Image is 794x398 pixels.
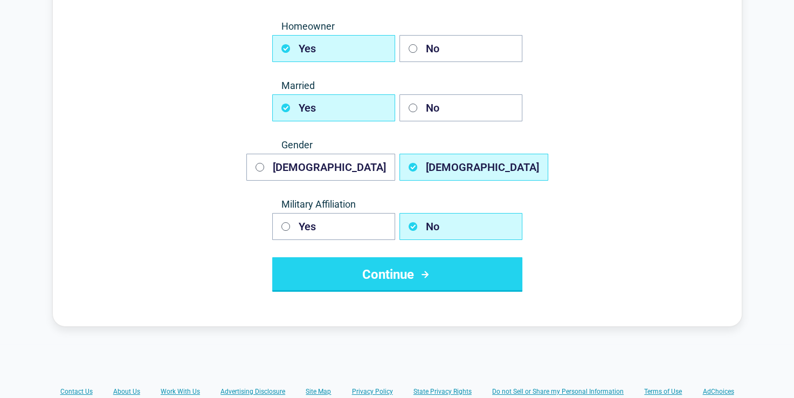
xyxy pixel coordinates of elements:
[272,139,522,152] span: Gender
[113,387,140,396] a: About Us
[272,198,522,211] span: Military Affiliation
[272,257,522,292] button: Continue
[399,213,522,240] button: No
[246,154,395,181] button: [DEMOGRAPHIC_DATA]
[272,94,395,121] button: Yes
[702,387,734,396] a: AdChoices
[399,154,548,181] button: [DEMOGRAPHIC_DATA]
[161,387,200,396] a: Work With Us
[399,94,522,121] button: No
[492,387,624,396] a: Do not Sell or Share my Personal Information
[644,387,682,396] a: Terms of Use
[272,213,395,240] button: Yes
[413,387,472,396] a: State Privacy Rights
[272,20,522,33] span: Homeowner
[399,35,522,62] button: No
[60,387,93,396] a: Contact Us
[306,387,331,396] a: Site Map
[272,35,395,62] button: Yes
[352,387,393,396] a: Privacy Policy
[272,79,522,92] span: Married
[220,387,285,396] a: Advertising Disclosure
